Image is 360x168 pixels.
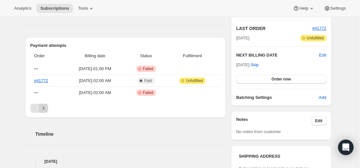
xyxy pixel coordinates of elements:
[311,116,326,125] button: Edit
[320,4,350,13] button: Settings
[10,4,35,13] button: Analytics
[143,90,154,95] span: Failed
[236,94,319,101] h6: Batching Settings
[25,158,226,165] h4: [DATE]
[30,104,221,113] nav: Pagination
[251,62,259,68] span: Skip
[338,140,354,155] div: Open Intercom Messenger
[144,78,152,83] span: Paid
[128,53,164,59] span: Status
[299,6,308,11] span: Help
[236,116,311,125] h3: Notes
[236,25,312,32] h2: LAST ORDER
[30,42,221,49] h2: Payment attempts
[34,66,38,71] span: ---
[315,118,323,123] span: Edit
[66,66,124,72] span: [DATE] · 01:00 PM
[30,49,64,63] th: Order
[39,104,48,113] button: Next
[186,78,203,83] span: Unfulfilled
[34,78,48,83] a: #41772
[289,4,318,13] button: Help
[78,6,88,11] span: Tools
[307,36,324,41] span: Unfulfilled
[40,6,69,11] span: Subscriptions
[236,52,319,58] h2: NEXT BILLING DATE
[315,92,330,103] button: Add
[143,66,154,71] span: Failed
[236,35,249,41] span: [DATE]
[272,77,291,82] span: Order now
[14,6,31,11] span: Analytics
[236,75,326,84] button: Order now
[239,153,324,160] h3: SHIPPING ADDRESS
[319,94,326,101] span: Add
[74,4,98,13] button: Tools
[236,129,281,134] span: No notes from customer
[319,52,326,58] button: Edit
[35,131,226,137] h2: Timeline
[66,89,124,96] span: [DATE] · 02:00 AM
[168,53,217,59] span: Fulfillment
[34,90,38,95] span: ---
[66,53,124,59] span: Billing date
[247,60,263,70] button: Skip
[312,26,326,31] a: #41772
[330,6,346,11] span: Settings
[36,4,73,13] button: Subscriptions
[312,25,326,32] button: #41772
[66,78,124,84] span: [DATE] · 02:00 AM
[236,62,259,67] span: [DATE] ·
